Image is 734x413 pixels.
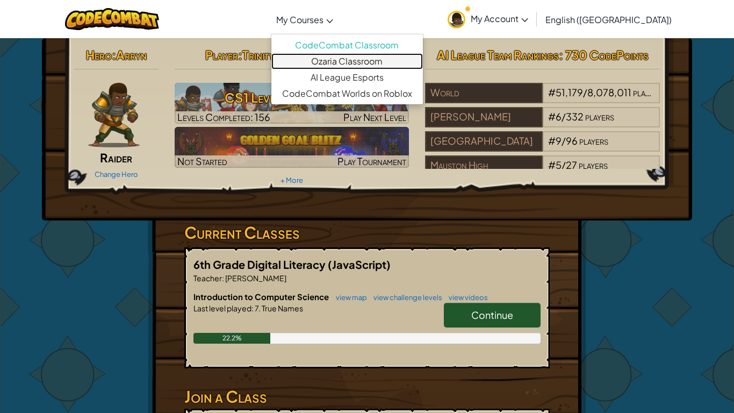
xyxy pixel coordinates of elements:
[548,86,556,98] span: #
[261,303,303,313] span: True Names
[579,159,608,171] span: players
[238,47,242,62] span: :
[425,107,542,127] div: [PERSON_NAME]
[328,258,391,271] span: (JavaScript)
[254,303,261,313] span: 7.
[271,53,423,69] a: Ozaria Classroom
[271,69,423,86] a: AI League Esports
[587,86,631,98] span: 8,078,011
[271,5,339,34] a: My Courses
[251,303,254,313] span: :
[425,141,660,154] a: [GEOGRAPHIC_DATA]#9/96players
[548,159,556,171] span: #
[271,86,423,102] a: CodeCombat Worlds on Roblox
[633,86,662,98] span: players
[86,47,112,62] span: Hero
[425,166,660,178] a: Mauston High#5/27players
[562,134,566,147] span: /
[175,127,409,168] img: Golden Goal
[175,127,409,168] a: Not StartedPlay Tournament
[437,47,559,62] span: AI League Team Rankings
[585,110,614,123] span: players
[222,273,224,283] span: :
[95,170,138,179] a: Change Hero
[443,293,488,302] a: view videos
[556,86,583,98] span: 51,179
[442,2,534,36] a: My Account
[425,117,660,130] a: [PERSON_NAME]#6/332players
[193,303,251,313] span: Last level played
[425,131,542,152] div: [GEOGRAPHIC_DATA]
[242,47,378,62] span: Trinity [PERSON_NAME]
[175,83,409,124] a: Play Next Level
[177,155,227,167] span: Not Started
[548,110,556,123] span: #
[100,150,132,165] span: Raider
[193,291,330,302] span: Introduction to Computer Science
[205,47,238,62] span: Player
[184,384,550,409] h3: Join a Class
[562,110,566,123] span: /
[184,220,550,245] h3: Current Classes
[583,86,587,98] span: /
[556,159,562,171] span: 5
[193,333,270,344] div: 22.2%
[224,273,286,283] span: [PERSON_NAME]
[579,134,608,147] span: players
[271,37,423,53] a: CodeCombat Classroom
[368,293,442,302] a: view challenge levels
[175,83,409,124] img: CS1 Level 7: True Names
[177,111,270,123] span: Levels Completed: 156
[540,5,677,34] a: English ([GEOGRAPHIC_DATA])
[343,111,406,123] span: Play Next Level
[566,159,577,171] span: 27
[425,93,660,105] a: World#51,179/8,078,011players
[193,258,328,271] span: 6th Grade Digital Literacy
[88,83,140,147] img: raider-pose.png
[112,47,116,62] span: :
[448,11,465,29] img: avatar
[425,83,542,103] div: World
[556,110,562,123] span: 6
[562,159,566,171] span: /
[116,47,147,62] span: Arryn
[545,14,672,25] span: English ([GEOGRAPHIC_DATA])
[280,176,303,184] a: + More
[556,134,562,147] span: 9
[559,47,649,62] span: : 730 CodePoints
[548,134,556,147] span: #
[276,14,323,25] span: My Courses
[65,8,159,30] img: CodeCombat logo
[425,155,542,176] div: Mauston High
[175,86,409,110] h3: CS1 Level 7: True Names
[566,134,578,147] span: 96
[330,293,367,302] a: view map
[337,155,406,167] span: Play Tournament
[471,309,513,321] span: Continue
[193,273,222,283] span: Teacher
[566,110,584,123] span: 332
[471,13,528,24] span: My Account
